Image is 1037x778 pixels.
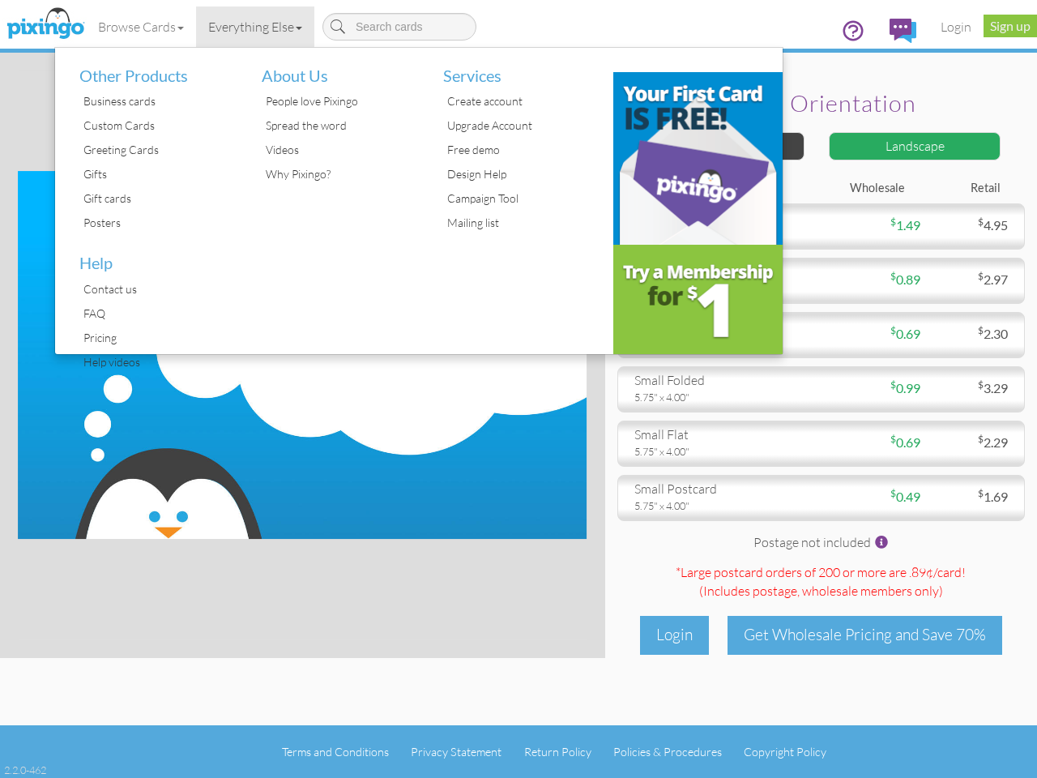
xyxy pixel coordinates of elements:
[890,271,920,287] span: 0.89
[86,6,196,47] a: Browse Cards
[920,325,1020,344] div: 2.30
[613,72,783,245] img: b31c39d9-a6cc-4959-841f-c4fb373484ab.png
[79,277,237,301] div: Contact us
[79,113,237,138] div: Custom Cards
[890,434,920,450] span: 0.69
[920,271,1020,289] div: 2.97
[443,162,601,186] div: Design Help
[411,745,501,759] a: Privacy Statement
[634,390,809,404] div: 5.75" x 4.00"
[890,433,896,445] sup: $
[250,48,420,90] li: About Us
[67,48,237,90] li: Other Products
[984,15,1037,37] a: Sign up
[4,763,46,777] div: 2.2.0-462
[890,378,896,391] sup: $
[79,186,237,211] div: Gift cards
[890,380,920,395] span: 0.99
[890,217,920,233] span: 1.49
[890,324,896,336] sup: $
[67,235,237,277] li: Help
[613,245,783,354] img: e3c53f66-4b0a-4d43-9253-35934b16df62.png
[443,186,601,211] div: Campaign Tool
[79,301,237,326] div: FAQ
[890,326,920,341] span: 0.69
[2,4,88,45] img: pixingo logo
[262,162,420,186] div: Why Pixingo?
[634,498,809,513] div: 5.75" x 4.00"
[617,533,1025,555] div: Postage not included
[890,216,896,228] sup: $
[640,616,709,654] div: Login
[928,6,984,47] a: Login
[634,371,809,390] div: small folded
[890,489,920,504] span: 0.49
[322,13,476,41] input: Search cards
[920,216,1020,235] div: 4.95
[821,180,916,197] div: Wholesale
[744,745,826,759] a: Copyright Policy
[613,745,722,759] a: Policies & Procedures
[443,138,601,162] div: Free demo
[443,113,601,138] div: Upgrade Account
[829,132,1001,160] div: Landscape
[79,350,237,374] div: Help videos
[638,91,996,117] h2: Select orientation
[431,48,601,90] li: Services
[79,138,237,162] div: Greeting Cards
[18,171,587,539] img: create-your-own-landscape.jpg
[262,138,420,162] div: Videos
[978,324,984,336] sup: $
[634,444,809,459] div: 5.75" x 4.00"
[890,19,916,43] img: comments.svg
[978,433,984,445] sup: $
[524,745,591,759] a: Return Policy
[262,113,420,138] div: Spread the word
[797,583,939,599] span: , wholesale members only
[978,270,984,282] sup: $
[634,480,809,498] div: small postcard
[978,487,984,499] sup: $
[978,216,984,228] sup: $
[978,378,984,391] sup: $
[443,89,601,113] div: Create account
[617,563,1025,604] div: *Large postcard orders of 200 or more are .89¢/card! (Includes postage )
[196,6,314,47] a: Everything Else
[890,487,896,499] sup: $
[890,270,896,282] sup: $
[79,211,237,235] div: Posters
[282,745,389,759] a: Terms and Conditions
[79,162,237,186] div: Gifts
[920,434,1020,452] div: 2.29
[79,326,237,350] div: Pricing
[634,425,809,444] div: small flat
[443,211,601,235] div: Mailing list
[920,488,1020,507] div: 1.69
[917,180,1013,197] div: Retail
[262,89,420,113] div: People love Pixingo
[920,379,1020,398] div: 3.29
[728,616,1002,654] div: Get Wholesale Pricing and Save 70%
[79,89,237,113] div: Business cards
